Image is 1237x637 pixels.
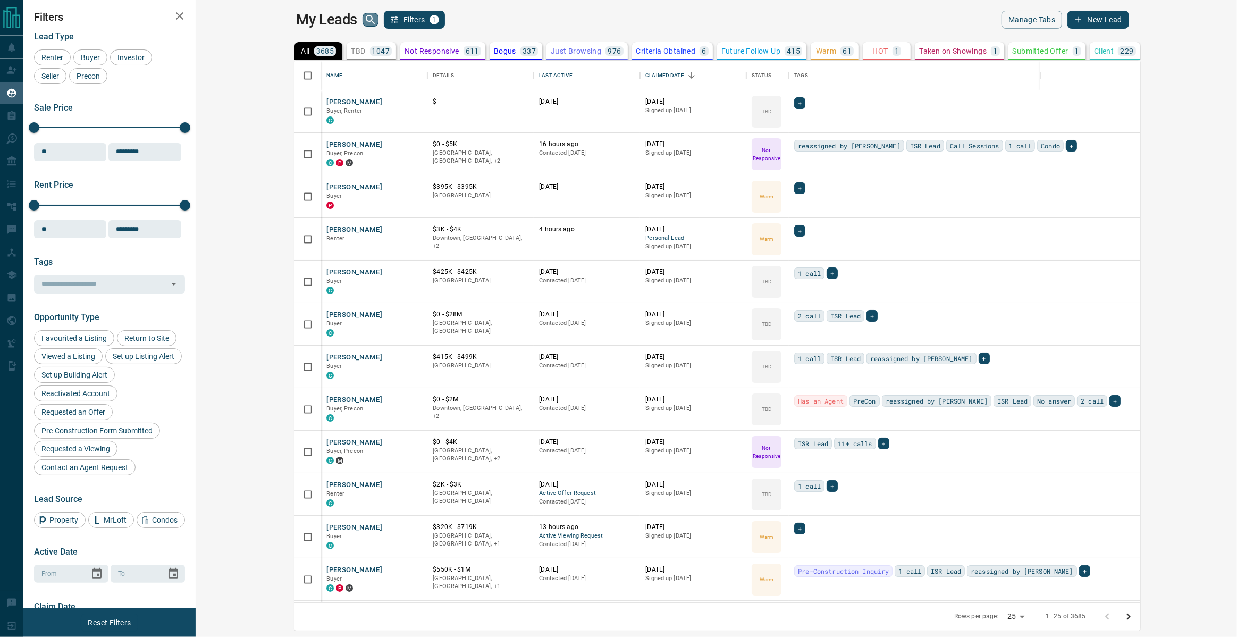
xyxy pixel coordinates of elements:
span: + [982,353,986,364]
div: Claimed Date [640,61,746,90]
p: $0 - $2M [433,395,528,404]
p: [DATE] [539,395,635,404]
span: Set up Building Alert [38,371,111,379]
span: Property [46,516,82,524]
p: Signed up [DATE] [645,404,741,413]
div: Name [326,61,342,90]
div: mrloft.ca [346,159,353,166]
span: Condo [1041,140,1060,151]
p: Signed up [DATE] [645,489,741,498]
div: Reactivated Account [34,385,117,401]
button: New Lead [1067,11,1129,29]
span: Favourited a Listing [38,334,111,342]
p: $0 - $4K [433,438,528,447]
div: Last Active [539,61,572,90]
span: + [870,311,874,321]
p: TBD [762,320,772,328]
div: Last Active [534,61,640,90]
div: Tags [789,61,1231,90]
p: 6 [702,47,706,55]
span: Renter [38,53,67,62]
p: Contacted [DATE] [539,319,635,328]
p: Bogus [494,47,516,55]
span: Reactivated Account [38,389,114,398]
p: $425K - $425K [433,267,528,276]
div: mrloft.ca [346,584,353,592]
span: reassigned by [PERSON_NAME] [798,140,900,151]
p: [DATE] [539,480,635,489]
span: 2 call [798,311,821,321]
p: [DATE] [645,565,741,574]
p: 1047 [372,47,390,55]
button: [PERSON_NAME] [326,225,382,235]
p: West End, Toronto [433,447,528,463]
span: Buyer, Precon [326,448,363,455]
p: Warm [760,192,773,200]
p: Signed up [DATE] [645,574,741,583]
div: Condos [137,512,185,528]
span: Lead Source [34,494,82,504]
div: + [794,225,805,237]
p: Signed up [DATE] [645,362,741,370]
span: + [1113,396,1117,406]
button: Choose date [86,563,107,584]
p: [GEOGRAPHIC_DATA] [433,362,528,370]
div: condos.ca [326,287,334,294]
span: Call Sessions [950,140,999,151]
div: + [1066,140,1077,152]
p: Toronto [433,532,528,548]
div: condos.ca [326,457,334,464]
span: reassigned by [PERSON_NAME] [971,566,1073,576]
div: Tags [794,61,808,90]
p: [DATE] [539,267,635,276]
p: Contacted [DATE] [539,276,635,285]
span: Opportunity Type [34,312,99,322]
p: 229 [1120,47,1133,55]
div: Set up Building Alert [34,367,115,383]
p: $0 - $28M [433,310,528,319]
span: Investor [114,53,148,62]
div: Contact an Agent Request [34,459,136,475]
button: [PERSON_NAME] [326,182,382,192]
div: Return to Site [117,330,176,346]
div: MrLoft [88,512,134,528]
p: 1 [993,47,997,55]
span: Buyer, Precon [326,405,363,412]
p: [DATE] [645,480,741,489]
span: Return to Site [121,334,173,342]
div: Status [752,61,771,90]
p: $--- [433,97,528,106]
span: Rent Price [34,180,73,190]
p: [GEOGRAPHIC_DATA] [433,276,528,285]
p: Signed up [DATE] [645,276,741,285]
span: Pre-Construction Form Submitted [38,426,156,435]
p: HOT [873,47,888,55]
span: ISR Lead [830,311,861,321]
div: Property [34,512,86,528]
button: search button [363,13,378,27]
p: TBD [351,47,365,55]
span: Requested a Viewing [38,445,114,453]
span: + [882,438,886,449]
span: + [798,523,802,534]
div: Requested a Viewing [34,441,117,457]
p: Client [1094,47,1114,55]
p: 16 hours ago [539,140,635,149]
button: Manage Tabs [1002,11,1062,29]
span: Renter [326,235,344,242]
span: PreCon [853,396,876,406]
button: Go to next page [1118,606,1139,627]
p: $550K - $1M [433,565,528,574]
p: $2K - $3K [433,480,528,489]
p: Warm [760,533,773,541]
button: [PERSON_NAME] [326,267,382,278]
div: mrloft.ca [336,457,343,464]
p: Contacted [DATE] [539,149,635,157]
p: [DATE] [645,353,741,362]
button: [PERSON_NAME] [326,97,382,107]
button: Open [166,276,181,291]
div: property.ca [336,159,343,166]
span: 1 [431,16,438,23]
span: Set up Listing Alert [109,352,178,361]
p: [DATE] [645,267,741,276]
